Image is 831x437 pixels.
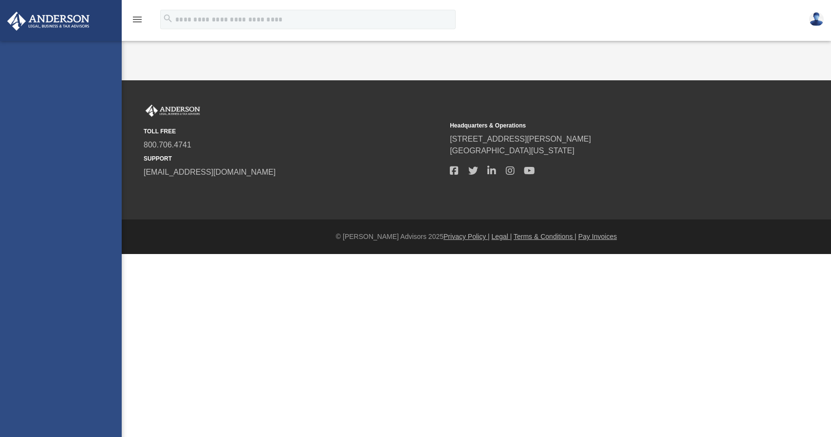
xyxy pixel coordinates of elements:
[809,12,824,26] img: User Pic
[578,233,617,240] a: Pay Invoices
[4,12,92,31] img: Anderson Advisors Platinum Portal
[144,141,191,149] a: 800.706.4741
[492,233,512,240] a: Legal |
[514,233,576,240] a: Terms & Conditions |
[131,18,143,25] a: menu
[450,135,591,143] a: [STREET_ADDRESS][PERSON_NAME]
[443,233,490,240] a: Privacy Policy |
[144,127,443,136] small: TOLL FREE
[450,121,749,130] small: Headquarters & Operations
[144,168,276,176] a: [EMAIL_ADDRESS][DOMAIN_NAME]
[450,146,574,155] a: [GEOGRAPHIC_DATA][US_STATE]
[163,13,173,24] i: search
[144,105,202,117] img: Anderson Advisors Platinum Portal
[144,154,443,163] small: SUPPORT
[122,232,831,242] div: © [PERSON_NAME] Advisors 2025
[131,14,143,25] i: menu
